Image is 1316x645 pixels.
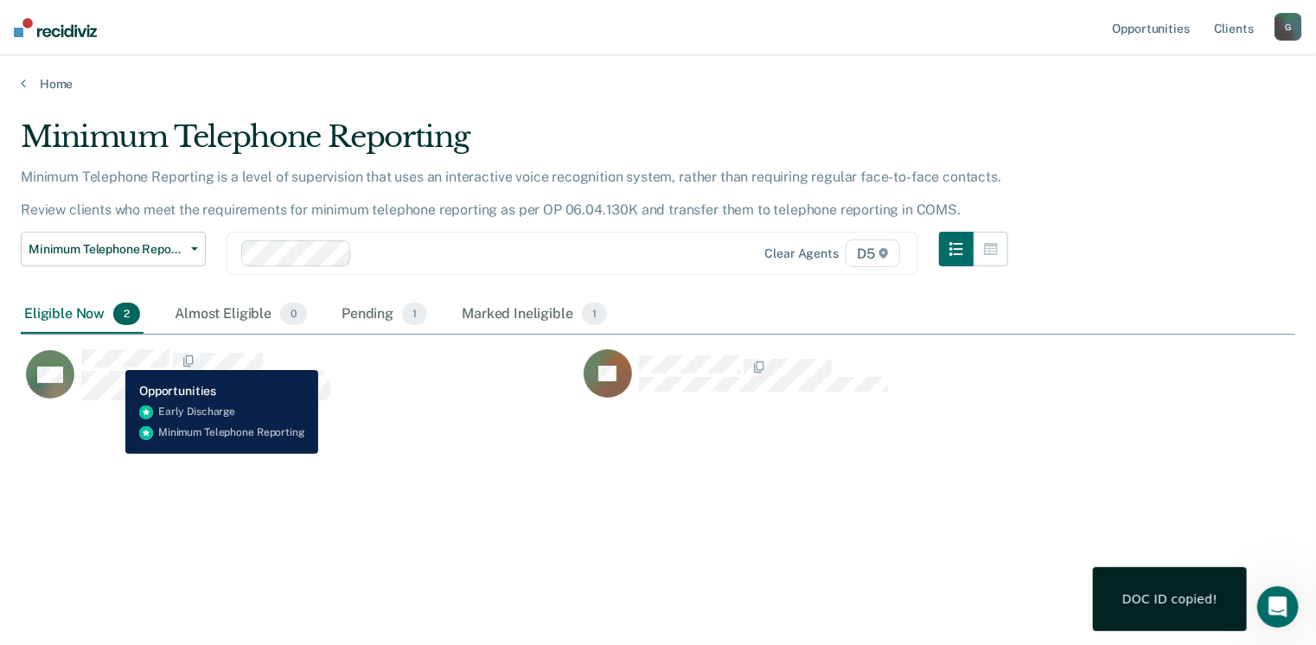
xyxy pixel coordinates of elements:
[338,296,431,334] div: Pending1
[113,303,140,325] span: 2
[765,246,839,261] div: Clear agents
[171,296,310,334] div: Almost Eligible0
[280,303,307,325] span: 0
[578,348,1136,418] div: CaseloadOpportunityCell-0444185
[21,76,1295,92] a: Home
[846,239,900,267] span: D5
[21,348,578,418] div: CaseloadOpportunityCell-0648220
[1122,591,1217,607] div: DOC ID copied!
[21,232,206,266] button: Minimum Telephone Reporting
[458,296,610,334] div: Marked Ineligible1
[1257,586,1299,628] iframe: Intercom live chat
[29,242,184,257] span: Minimum Telephone Reporting
[21,119,1008,169] div: Minimum Telephone Reporting
[582,303,607,325] span: 1
[14,18,97,37] img: Recidiviz
[402,303,427,325] span: 1
[1274,13,1302,41] button: G
[21,169,1001,218] p: Minimum Telephone Reporting is a level of supervision that uses an interactive voice recognition ...
[21,296,144,334] div: Eligible Now2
